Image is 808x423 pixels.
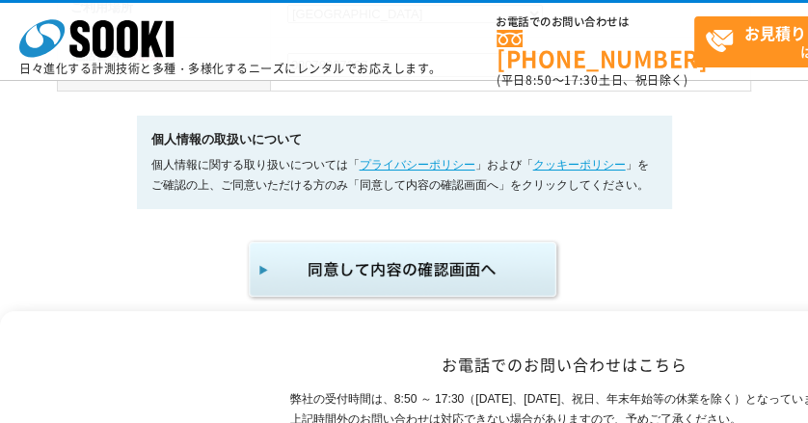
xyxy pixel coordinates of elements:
[151,155,658,196] p: 個人情報に関する取り扱いについては「 」および「 」をご確認の上、ご同意いただける方のみ「同意して内容の確認画面へ」をクリックしてください。
[497,30,694,69] a: [PHONE_NUMBER]
[497,71,687,89] span: (平日 ～ 土日、祝日除く)
[19,63,442,74] p: 日々進化する計測技術と多種・多様化するニーズにレンタルでお応えします。
[497,16,694,28] span: お電話でのお問い合わせは
[151,130,658,150] h5: 個人情報の取扱いについて
[360,158,475,172] a: プライバシーポリシー
[246,238,562,302] img: 同意して内容の確認画面へ
[564,71,599,89] span: 17:30
[525,71,552,89] span: 8:50
[533,158,626,172] a: クッキーポリシー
